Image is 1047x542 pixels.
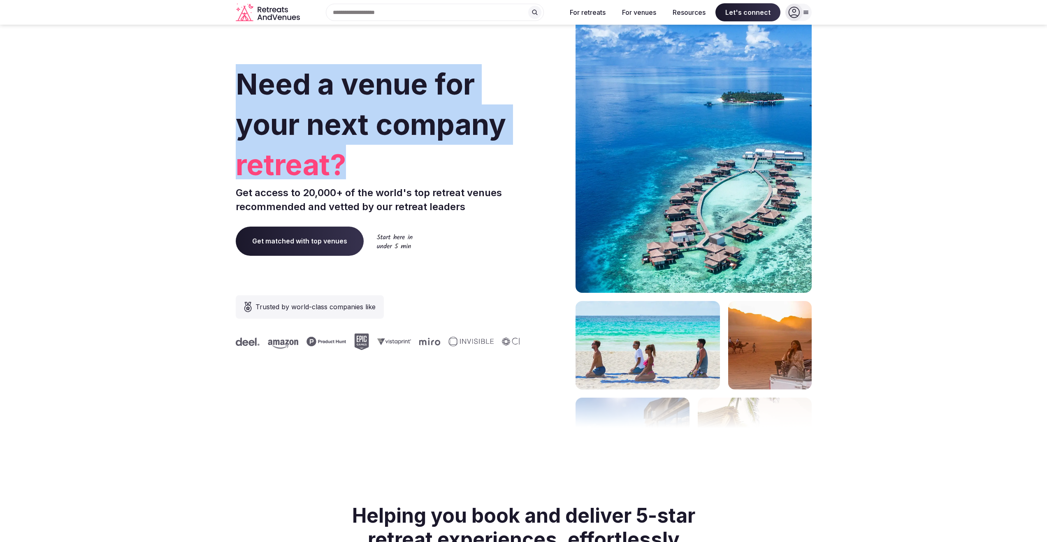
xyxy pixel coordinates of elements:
a: Visit the homepage [236,3,302,22]
svg: Invisible company logo [448,337,494,347]
svg: Retreats and Venues company logo [236,3,302,22]
img: woman sitting in back of truck with camels [728,301,812,389]
span: retreat? [236,145,520,185]
span: Let's connect [715,3,780,21]
p: Get access to 20,000+ of the world's top retreat venues recommended and vetted by our retreat lea... [236,186,520,213]
span: Need a venue for your next company [236,67,506,142]
img: yoga on tropical beach [576,301,720,389]
img: Start here in under 5 min [377,234,413,248]
svg: Epic Games company logo [354,334,369,350]
button: For retreats [563,3,612,21]
svg: Deel company logo [236,338,260,346]
svg: Miro company logo [419,338,440,345]
button: Resources [666,3,712,21]
span: Trusted by world-class companies like [255,302,376,312]
svg: Vistaprint company logo [377,338,411,345]
a: Get matched with top venues [236,227,364,255]
button: For venues [615,3,663,21]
